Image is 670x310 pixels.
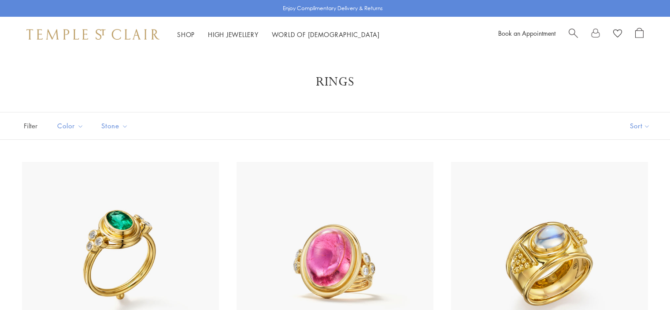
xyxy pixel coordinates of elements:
[53,120,90,131] span: Color
[95,116,135,136] button: Stone
[569,28,578,41] a: Search
[272,30,380,39] a: World of [DEMOGRAPHIC_DATA]World of [DEMOGRAPHIC_DATA]
[498,29,555,37] a: Book an Appointment
[177,29,380,40] nav: Main navigation
[610,112,670,139] button: Show sort by
[177,30,195,39] a: ShopShop
[283,4,383,13] p: Enjoy Complimentary Delivery & Returns
[208,30,259,39] a: High JewelleryHigh Jewellery
[26,29,159,40] img: Temple St. Clair
[97,120,135,131] span: Stone
[613,28,622,41] a: View Wishlist
[51,116,90,136] button: Color
[635,28,644,41] a: Open Shopping Bag
[35,74,635,90] h1: Rings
